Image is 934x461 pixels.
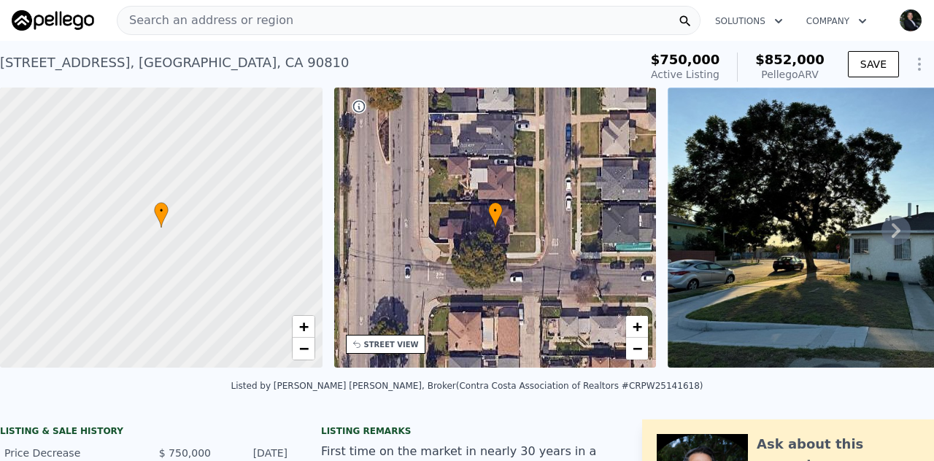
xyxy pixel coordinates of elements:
span: • [154,204,169,217]
span: − [298,339,308,357]
span: + [633,317,642,336]
div: • [154,202,169,228]
div: STREET VIEW [364,339,419,350]
a: Zoom in [293,316,314,338]
a: Zoom in [626,316,648,338]
div: Listing remarks [321,425,613,437]
span: $852,000 [755,52,825,67]
button: Company [795,8,879,34]
span: $750,000 [651,52,720,67]
img: avatar [899,9,922,32]
a: Zoom out [293,338,314,360]
div: • [488,202,503,228]
span: Search an address or region [117,12,293,29]
span: + [298,317,308,336]
span: Active Listing [651,69,719,80]
div: Listed by [PERSON_NAME] [PERSON_NAME], Broker (Contra Costa Association of Realtors #CRPW25141618) [231,381,703,391]
a: Zoom out [626,338,648,360]
span: − [633,339,642,357]
button: Solutions [703,8,795,34]
div: Price Decrease [4,446,134,460]
div: [DATE] [223,446,287,460]
div: Pellego ARV [755,67,825,82]
button: Show Options [905,50,934,79]
img: Pellego [12,10,94,31]
span: • [488,204,503,217]
button: SAVE [848,51,899,77]
span: $ 750,000 [159,447,211,459]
